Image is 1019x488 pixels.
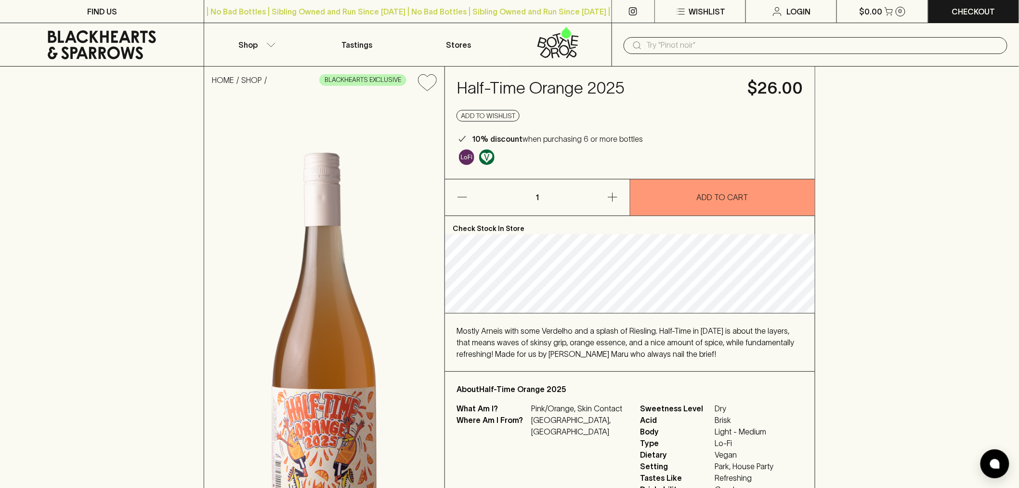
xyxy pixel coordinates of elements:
p: Login [787,6,811,17]
span: Setting [640,461,712,472]
img: bubble-icon [990,459,1000,469]
p: Stores [446,39,471,51]
span: Light - Medium [715,426,803,437]
a: Some may call it natural, others minimum intervention, either way, it’s hands off & maybe even a ... [457,147,477,167]
span: Dry [715,403,803,414]
span: Type [640,437,712,449]
button: ADD TO CART [630,179,815,216]
p: $0.00 [860,6,883,17]
p: 0 [899,9,902,14]
a: Tastings [306,23,408,66]
input: Try "Pinot noir" [647,38,1000,53]
p: Shop [238,39,258,51]
p: Tastings [341,39,372,51]
span: BLACKHEARTS EXCLUSIVE [320,75,406,85]
a: SHOP [241,76,262,84]
img: Vegan [479,149,495,165]
p: [GEOGRAPHIC_DATA], [GEOGRAPHIC_DATA] [531,414,628,437]
p: ADD TO CART [697,191,748,203]
button: Add to wishlist [457,110,520,122]
button: Shop [204,23,306,66]
b: 10% discount [472,135,523,143]
a: HOME [212,76,234,84]
h4: $26.00 [748,78,803,98]
span: Mostly Arneis with some Verdelho and a splash of Riesling. Half-Time in [DATE] is about the layer... [457,326,794,358]
p: when purchasing 6 or more bottles [472,133,643,145]
h4: Half-Time Orange 2025 [457,78,736,98]
p: About Half-Time Orange 2025 [457,383,803,395]
span: Body [640,426,712,437]
span: Tastes Like [640,472,712,484]
a: Made without the use of any animal products. [477,147,497,167]
p: Where Am I From? [457,414,529,437]
img: Lo-Fi [459,149,474,165]
p: Check Stock In Store [445,216,815,234]
p: Wishlist [689,6,725,17]
p: FIND US [87,6,117,17]
span: Lo-Fi [715,437,803,449]
span: Acid [640,414,712,426]
span: Brisk [715,414,803,426]
a: Stores [408,23,509,66]
p: What Am I? [457,403,529,414]
p: 1 [526,179,549,216]
p: Pink/Orange, Skin Contact [531,403,628,414]
span: Park, House Party [715,461,803,472]
span: Dietary [640,449,712,461]
span: Vegan [715,449,803,461]
span: Refreshing [715,472,803,484]
button: Add to wishlist [414,70,441,95]
p: Checkout [952,6,995,17]
span: Sweetness Level [640,403,712,414]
